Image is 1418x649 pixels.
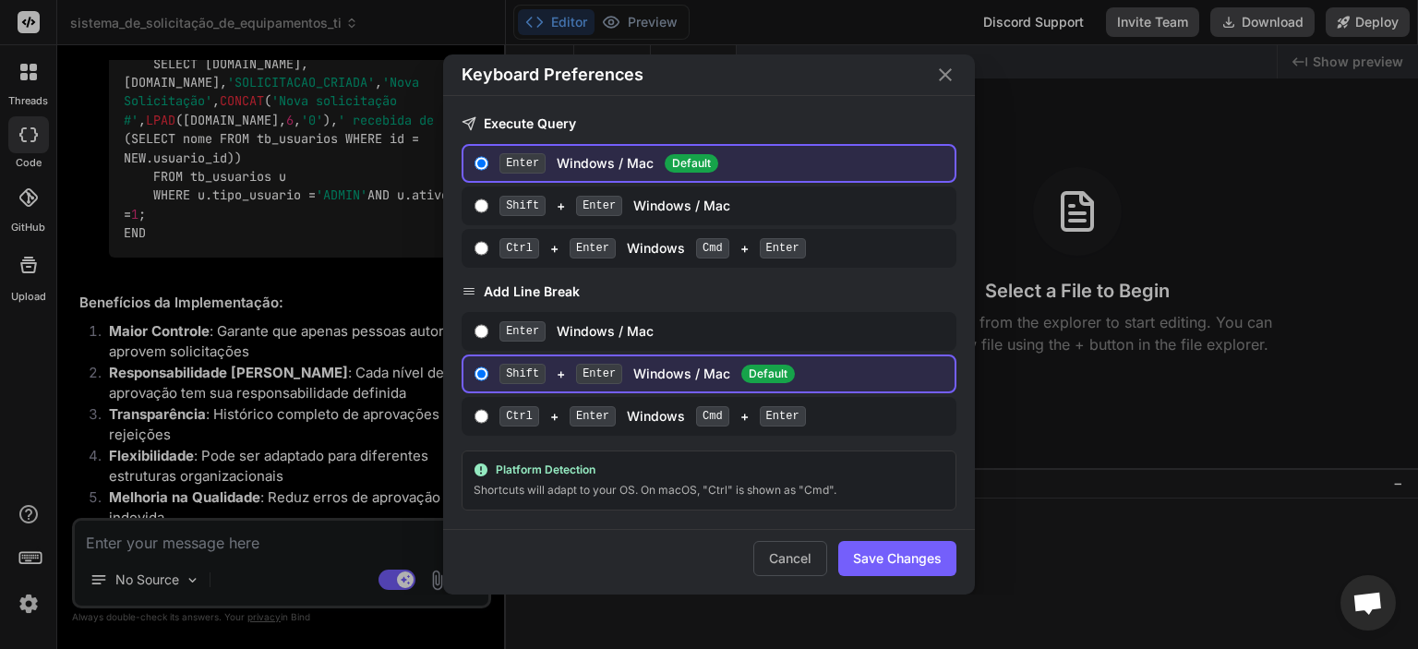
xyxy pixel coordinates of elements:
span: Enter [570,406,616,427]
span: Ctrl [499,238,539,258]
input: Shift+EnterWindows / Mac [475,198,488,213]
input: Ctrl+Enter Windows Cmd+Enter [475,409,488,424]
span: Default [665,154,718,173]
div: + Windows + [499,406,947,427]
h2: Keyboard Preferences [462,62,643,88]
div: + Windows / Mac [499,196,947,216]
input: EnterWindows / Mac [475,324,488,339]
span: Cmd [696,238,729,258]
input: Ctrl+Enter Windows Cmd+Enter [475,241,488,256]
h3: Execute Query [462,114,956,133]
span: Enter [760,238,806,258]
div: Platform Detection [474,463,944,477]
span: Ctrl [499,406,539,427]
input: EnterWindows / Mac Default [475,156,488,171]
div: Windows / Mac [499,321,947,342]
span: Shift [499,196,546,216]
input: Shift+EnterWindows / MacDefault [475,367,488,381]
span: Enter [576,196,622,216]
div: Bate-papo aberto [1340,575,1396,631]
h3: Add Line Break [462,282,956,301]
span: Enter [570,238,616,258]
span: Enter [576,364,622,384]
span: Cmd [696,406,729,427]
span: Default [741,365,795,383]
div: Windows / Mac [499,153,947,174]
div: + Windows + [499,238,947,258]
button: Close [934,64,956,86]
span: Shift [499,364,546,384]
span: Enter [499,153,546,174]
span: Enter [760,406,806,427]
div: + Windows / Mac [499,364,947,384]
button: Save Changes [838,541,956,576]
button: Cancel [753,541,827,576]
div: Shortcuts will adapt to your OS. On macOS, "Ctrl" is shown as "Cmd". [474,481,944,499]
span: Enter [499,321,546,342]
